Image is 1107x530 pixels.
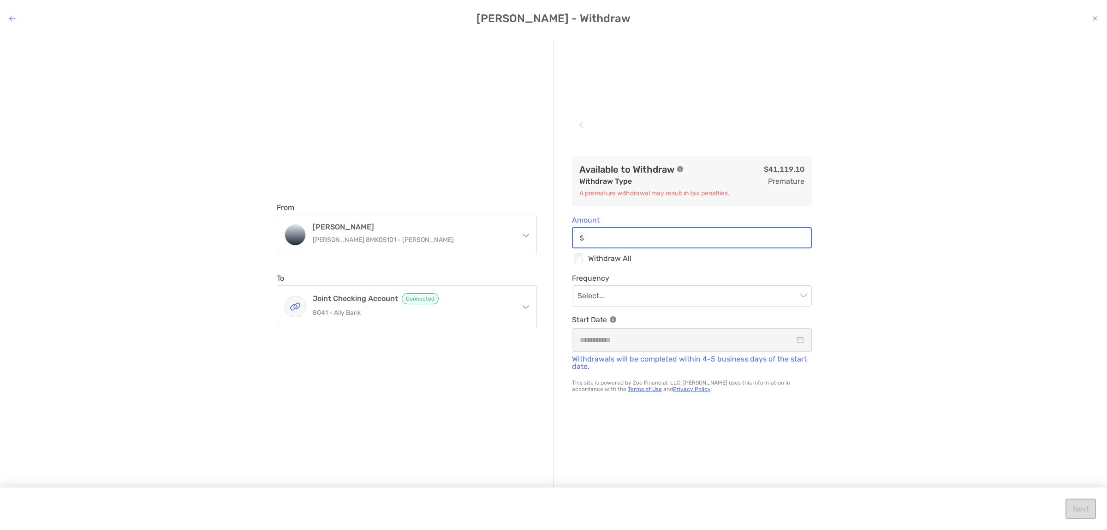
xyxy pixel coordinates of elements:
span: Connected [402,293,439,304]
div: Withdraw All [572,252,812,264]
h4: [PERSON_NAME] [313,223,512,231]
h3: Available to Withdraw [579,164,674,175]
a: Privacy Policy [673,386,710,392]
img: input icon [580,235,584,241]
p: 8041 - Ally Bank [313,307,512,319]
p: premature [768,175,804,187]
label: From [277,203,294,212]
p: $41,119.10 [691,163,804,175]
b: Withdraw Type [579,177,632,186]
p: This site is powered by Zoe Financial, LLC. [PERSON_NAME] uses this information in accordance wit... [572,379,812,392]
a: Terms of Use [628,386,662,392]
label: To [277,274,284,283]
p: Withdrawals will be completed within 4-5 business days of the start date. [572,355,812,370]
p: [PERSON_NAME] 8MK05101 - [PERSON_NAME] [313,234,512,246]
span: Amount [572,216,812,224]
h4: Joint Checking Account [313,293,512,304]
p: Start Date [572,314,812,325]
img: Information Icon [610,316,616,323]
img: Joint Checking Account [285,296,305,317]
span: Frequency [572,274,812,283]
img: Roth IRA [285,225,305,245]
p: A premature withdrawal may result in tax penalties. [579,187,804,199]
input: Amountinput icon [588,234,811,242]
